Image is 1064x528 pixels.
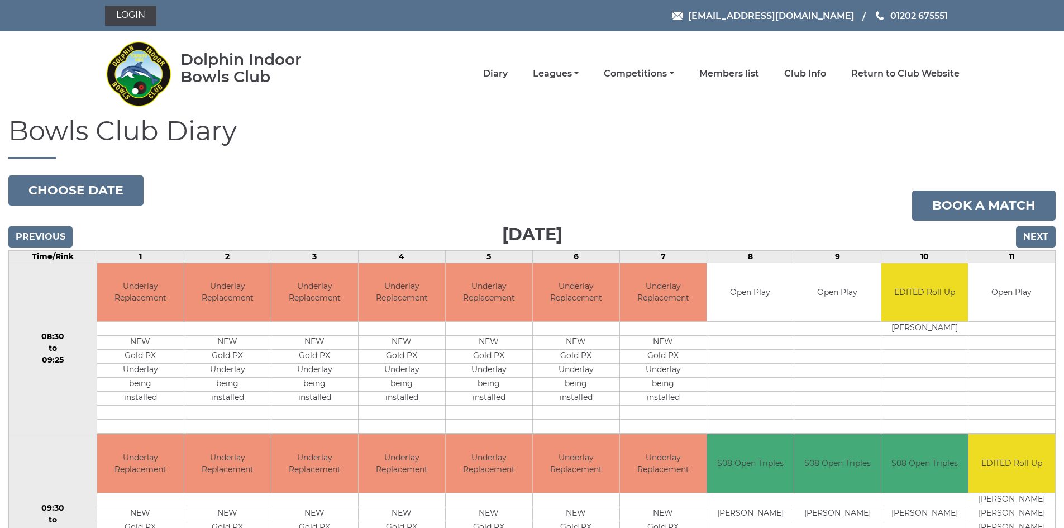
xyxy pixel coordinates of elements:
td: 1 [97,250,184,263]
td: 3 [271,250,358,263]
td: NEW [620,507,707,521]
td: EDITED Roll Up [881,263,968,322]
td: [PERSON_NAME] [968,493,1055,507]
td: installed [97,392,184,406]
td: NEW [271,507,358,521]
td: Underlay Replacement [446,434,532,493]
td: Underlay [271,364,358,378]
td: EDITED Roll Up [968,434,1055,493]
td: being [97,378,184,392]
td: Gold PX [359,350,445,364]
td: [PERSON_NAME] [794,507,881,521]
a: Diary [483,68,508,80]
span: 01202 675551 [890,10,948,21]
td: Open Play [707,263,794,322]
td: 9 [794,250,881,263]
span: [EMAIL_ADDRESS][DOMAIN_NAME] [688,10,855,21]
a: Club Info [784,68,826,80]
td: [PERSON_NAME] [881,507,968,521]
td: NEW [533,507,619,521]
td: Underlay Replacement [533,263,619,322]
input: Previous [8,226,73,248]
td: 2 [184,250,271,263]
td: being [184,378,271,392]
td: 4 [358,250,445,263]
td: Gold PX [533,350,619,364]
td: installed [446,392,532,406]
button: Choose date [8,175,144,206]
td: NEW [620,336,707,350]
td: NEW [271,336,358,350]
td: being [359,378,445,392]
td: Underlay Replacement [359,434,445,493]
td: NEW [97,336,184,350]
td: 7 [619,250,707,263]
td: S08 Open Triples [707,434,794,493]
td: 6 [532,250,619,263]
td: Underlay Replacement [184,434,271,493]
img: Phone us [876,11,884,20]
td: installed [184,392,271,406]
td: being [533,378,619,392]
td: 11 [968,250,1055,263]
a: Return to Club Website [851,68,960,80]
td: Gold PX [184,350,271,364]
td: being [446,378,532,392]
td: NEW [184,336,271,350]
img: Email [672,12,683,20]
td: [PERSON_NAME] [707,507,794,521]
a: Login [105,6,156,26]
td: Gold PX [97,350,184,364]
td: being [620,378,707,392]
td: Underlay [620,364,707,378]
a: Leagues [533,68,579,80]
td: Underlay Replacement [184,263,271,322]
td: S08 Open Triples [794,434,881,493]
td: NEW [533,336,619,350]
td: Underlay [184,364,271,378]
td: being [271,378,358,392]
td: NEW [446,507,532,521]
td: Underlay [446,364,532,378]
td: Gold PX [271,350,358,364]
div: Dolphin Indoor Bowls Club [180,51,337,85]
td: Open Play [968,263,1055,322]
td: Gold PX [446,350,532,364]
td: installed [271,392,358,406]
td: Underlay Replacement [620,263,707,322]
td: Underlay Replacement [97,434,184,493]
td: Underlay Replacement [533,434,619,493]
td: Gold PX [620,350,707,364]
td: NEW [359,336,445,350]
td: 10 [881,250,968,263]
td: NEW [184,507,271,521]
a: Book a match [912,191,1056,221]
td: Underlay [533,364,619,378]
td: [PERSON_NAME] [881,322,968,336]
td: NEW [446,336,532,350]
td: Underlay Replacement [271,434,358,493]
td: Open Play [794,263,881,322]
td: installed [620,392,707,406]
td: 8 [707,250,794,263]
td: Underlay Replacement [620,434,707,493]
td: S08 Open Triples [881,434,968,493]
input: Next [1016,226,1056,248]
td: Time/Rink [9,250,97,263]
td: Underlay Replacement [446,263,532,322]
td: installed [533,392,619,406]
td: Underlay Replacement [359,263,445,322]
td: installed [359,392,445,406]
td: Underlay [97,364,184,378]
img: Dolphin Indoor Bowls Club [105,35,172,113]
a: Members list [699,68,759,80]
td: NEW [97,507,184,521]
h1: Bowls Club Diary [8,116,1056,159]
a: Email [EMAIL_ADDRESS][DOMAIN_NAME] [672,9,855,23]
a: Phone us 01202 675551 [874,9,948,23]
td: NEW [359,507,445,521]
td: 5 [445,250,532,263]
td: Underlay Replacement [271,263,358,322]
td: [PERSON_NAME] [968,507,1055,521]
td: Underlay [359,364,445,378]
